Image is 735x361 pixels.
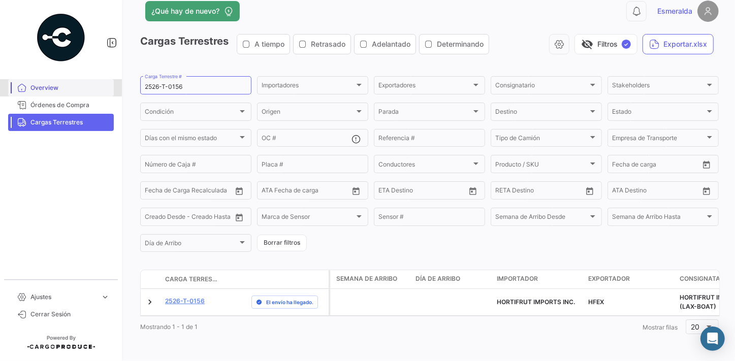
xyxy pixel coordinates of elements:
[584,270,676,288] datatable-header-cell: Exportador
[145,215,183,222] input: Creado Desde
[190,215,231,222] input: Creado Hasta
[266,298,313,306] span: El envío ha llegado.
[691,322,700,331] span: 20
[165,275,218,284] span: Carga Terrestre #
[582,183,597,199] button: Open calendar
[588,274,630,283] span: Exportador
[700,326,725,351] div: Abrir Intercom Messenger
[161,271,222,288] datatable-header-cell: Carga Terrestre #
[30,292,97,302] span: Ajustes
[145,1,240,21] button: ¿Qué hay de nuevo?
[36,12,86,63] img: powered-by.png
[495,110,588,117] span: Destino
[8,79,114,96] a: Overview
[170,188,211,195] input: Hasta
[262,188,294,195] input: ATD Desde
[622,40,631,49] span: ✓
[643,323,678,331] span: Mostrar filas
[232,210,247,225] button: Open calendar
[348,183,364,199] button: Open calendar
[372,39,410,49] span: Adelantado
[262,215,355,222] span: Marca de Sensor
[495,83,588,90] span: Consignatario
[495,162,588,169] span: Producto / SKU
[30,310,110,319] span: Cerrar Sesión
[581,38,593,50] span: visibility_off
[355,35,416,54] button: Adelantado
[262,110,355,117] span: Origen
[336,274,397,283] span: Semana de Arribo
[140,323,198,331] span: Mostrando 1 - 1 de 1
[378,110,471,117] span: Parada
[294,35,350,54] button: Retrasado
[437,39,484,49] span: Determinando
[378,162,471,169] span: Conductores
[145,241,238,248] span: Día de Arribo
[165,297,205,306] a: 2526-T-0156
[465,183,481,199] button: Open calendar
[30,118,110,127] span: Cargas Terrestres
[643,34,714,54] button: Exportar.xlsx
[612,162,630,169] input: Desde
[330,270,411,288] datatable-header-cell: Semana de Arribo
[101,292,110,302] span: expand_more
[151,6,219,16] span: ¿Qué hay de nuevo?
[612,136,705,143] span: Empresa de Transporte
[699,183,714,199] button: Open calendar
[378,83,471,90] span: Exportadores
[404,188,445,195] input: Hasta
[145,188,163,195] input: Desde
[495,136,588,143] span: Tipo de Camión
[612,188,643,195] input: ATA Desde
[574,34,637,54] button: visibility_offFiltros✓
[420,35,489,54] button: Determinando
[521,188,562,195] input: Hasta
[301,188,342,195] input: ATD Hasta
[680,274,730,283] span: Consignatario
[30,83,110,92] span: Overview
[222,275,247,283] datatable-header-cell: Póliza
[145,297,155,307] a: Expand/Collapse Row
[145,136,238,143] span: Días con el mismo estado
[257,235,307,251] button: Borrar filtros
[497,298,575,306] span: HORTIFRUT IMPORTS INC.
[612,110,705,117] span: Estado
[30,101,110,110] span: Órdenes de Compra
[8,114,114,131] a: Cargas Terrestres
[493,270,584,288] datatable-header-cell: Importador
[145,110,238,117] span: Condición
[232,183,247,199] button: Open calendar
[411,270,493,288] datatable-header-cell: Día de Arribo
[416,274,460,283] span: Día de Arribo
[637,162,679,169] input: Hasta
[612,83,705,90] span: Stakeholders
[262,83,355,90] span: Importadores
[497,274,538,283] span: Importador
[657,6,692,16] span: Esmeralda
[254,39,284,49] span: A tiempo
[140,34,492,54] h3: Cargas Terrestres
[612,215,705,222] span: Semana de Arribo Hasta
[378,188,397,195] input: Desde
[699,157,714,172] button: Open calendar
[495,188,514,195] input: Desde
[495,215,588,222] span: Semana de Arribo Desde
[650,188,691,195] input: ATA Hasta
[588,298,604,306] span: HFEX
[237,35,290,54] button: A tiempo
[311,39,345,49] span: Retrasado
[247,275,329,283] datatable-header-cell: Estado de Envio
[697,1,719,22] img: placeholder-user.png
[8,96,114,114] a: Órdenes de Compra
